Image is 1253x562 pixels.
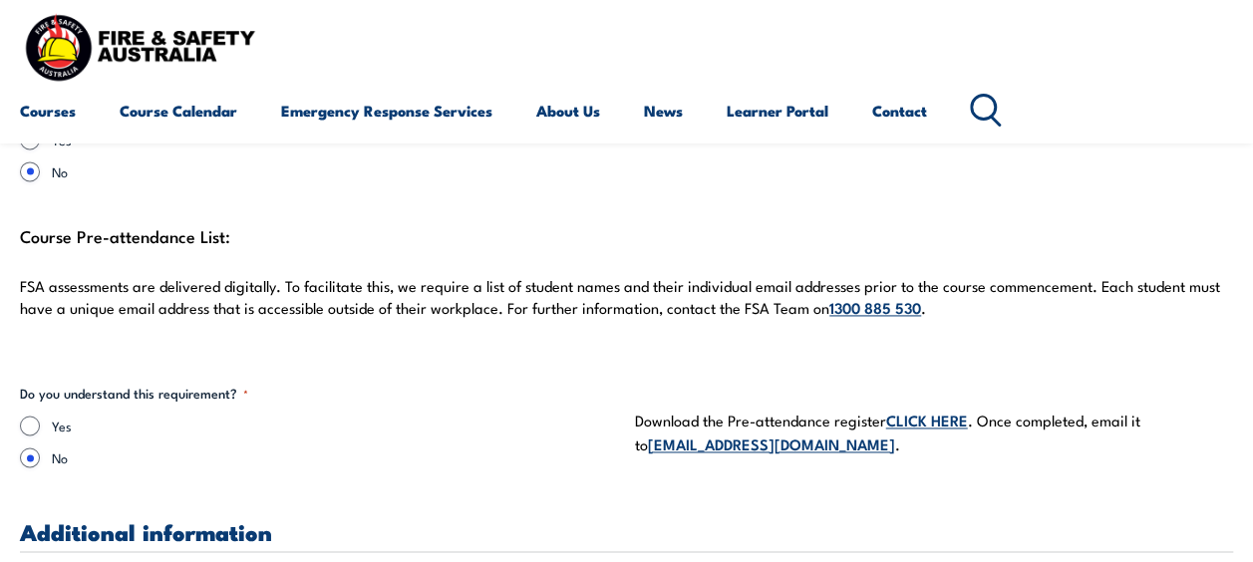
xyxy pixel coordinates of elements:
[52,161,619,181] label: No
[872,87,927,135] a: Contact
[20,384,248,404] legend: Do you understand this requirement?
[536,87,600,135] a: About Us
[648,432,895,454] a: [EMAIL_ADDRESS][DOMAIN_NAME]
[20,276,1233,319] p: FSA assessments are delivered digitally. To facilitate this, we require a list of student names a...
[120,87,237,135] a: Course Calendar
[644,87,683,135] a: News
[20,520,1233,543] h3: Additional information
[886,409,968,430] a: CLICK HERE
[20,221,1233,344] div: Course Pre-attendance List:
[829,296,921,318] a: 1300 885 530
[20,87,76,135] a: Courses
[52,416,619,435] label: Yes
[635,409,1234,455] p: Download the Pre-attendance register . Once completed, email it to .
[52,447,619,467] label: No
[727,87,828,135] a: Learner Portal
[281,87,492,135] a: Emergency Response Services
